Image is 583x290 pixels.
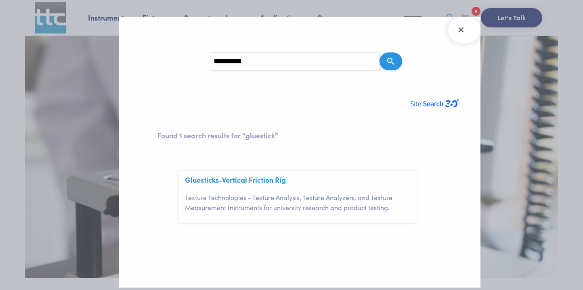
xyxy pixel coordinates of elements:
article: Gluesticks-Vertical Friction Rig [178,171,417,223]
a: Gluesticks-Vertical Friction Rig [185,175,286,185]
span: Gluesticks-Vertical Friction Rig [185,175,286,184]
button: Close Search Results [448,17,480,43]
section: Search Results [119,17,480,288]
p: Texture Technologies - Texture Analysis, Texture Analyzers, and Texture Measurement Instruments f... [185,192,417,213]
button: Search [380,52,402,70]
span: Gluestick [185,175,216,185]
